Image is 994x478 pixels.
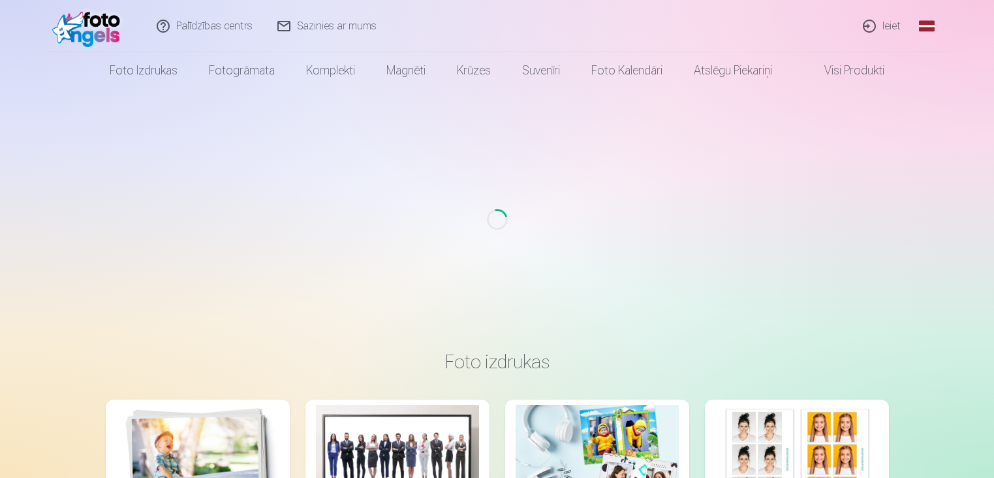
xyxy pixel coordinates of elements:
h3: Foto izdrukas [116,350,878,374]
a: Atslēgu piekariņi [678,52,788,89]
a: Komplekti [290,52,371,89]
a: Magnēti [371,52,441,89]
a: Foto kalendāri [576,52,678,89]
a: Visi produkti [788,52,900,89]
a: Krūzes [441,52,506,89]
img: /fa1 [52,5,127,47]
a: Suvenīri [506,52,576,89]
a: Foto izdrukas [94,52,193,89]
a: Fotogrāmata [193,52,290,89]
